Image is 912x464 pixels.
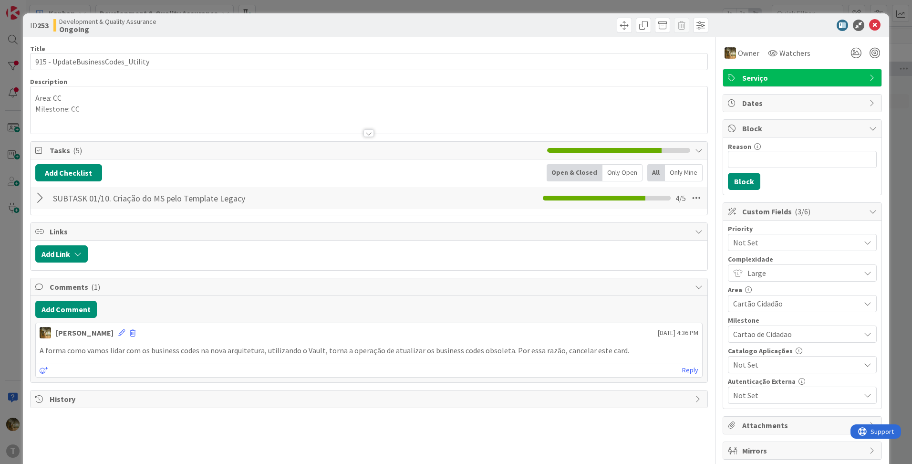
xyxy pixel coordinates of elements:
[37,21,49,30] b: 253
[682,364,698,376] a: Reply
[658,328,698,338] span: [DATE] 4:36 PM
[35,104,703,115] p: Milestone: CC
[50,281,690,293] span: Comments
[547,164,602,181] div: Open & Closed
[728,348,877,354] div: Catalogo Aplicações
[742,97,864,109] span: Dates
[665,164,703,181] div: Only Mine
[742,123,864,134] span: Block
[30,20,49,31] span: ID
[73,146,82,155] span: ( 5 )
[647,164,665,181] div: All
[56,327,114,338] div: [PERSON_NAME]
[733,236,855,249] span: Not Set
[738,47,759,59] span: Owner
[742,420,864,431] span: Attachments
[35,93,703,104] p: Area: CC
[733,389,855,402] span: Not Set
[733,327,855,341] span: Cartão de Cidadão
[742,206,864,217] span: Custom Fields
[733,358,855,371] span: Not Set
[728,173,760,190] button: Block
[35,164,102,181] button: Add Checklist
[728,317,877,324] div: Milestone
[742,72,864,84] span: Serviço
[50,226,690,237] span: Links
[59,18,156,25] span: Development & Quality Assurance
[50,190,264,207] input: Add Checklist...
[50,393,690,405] span: History
[59,25,156,33] b: Ongoing
[602,164,643,181] div: Only Open
[795,207,810,216] span: ( 3/6 )
[728,225,877,232] div: Priority
[728,256,877,263] div: Complexidade
[40,327,51,338] img: JC
[35,245,88,263] button: Add Link
[30,53,708,70] input: type card name here...
[30,44,45,53] label: Title
[30,77,67,86] span: Description
[40,345,698,356] p: A forma como vamos lidar com os business codes na nova arquitetura, utilizando o Vault, torna a o...
[20,1,43,13] span: Support
[35,301,97,318] button: Add Comment
[728,286,877,293] div: Area
[725,47,736,59] img: JC
[779,47,810,59] span: Watchers
[747,266,855,280] span: Large
[50,145,542,156] span: Tasks
[728,142,751,151] label: Reason
[733,297,855,310] span: Cartão Cidadão
[742,445,864,456] span: Mirrors
[728,378,877,385] div: Autenticação Externa
[675,192,686,204] span: 4 / 5
[91,282,100,292] span: ( 1 )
